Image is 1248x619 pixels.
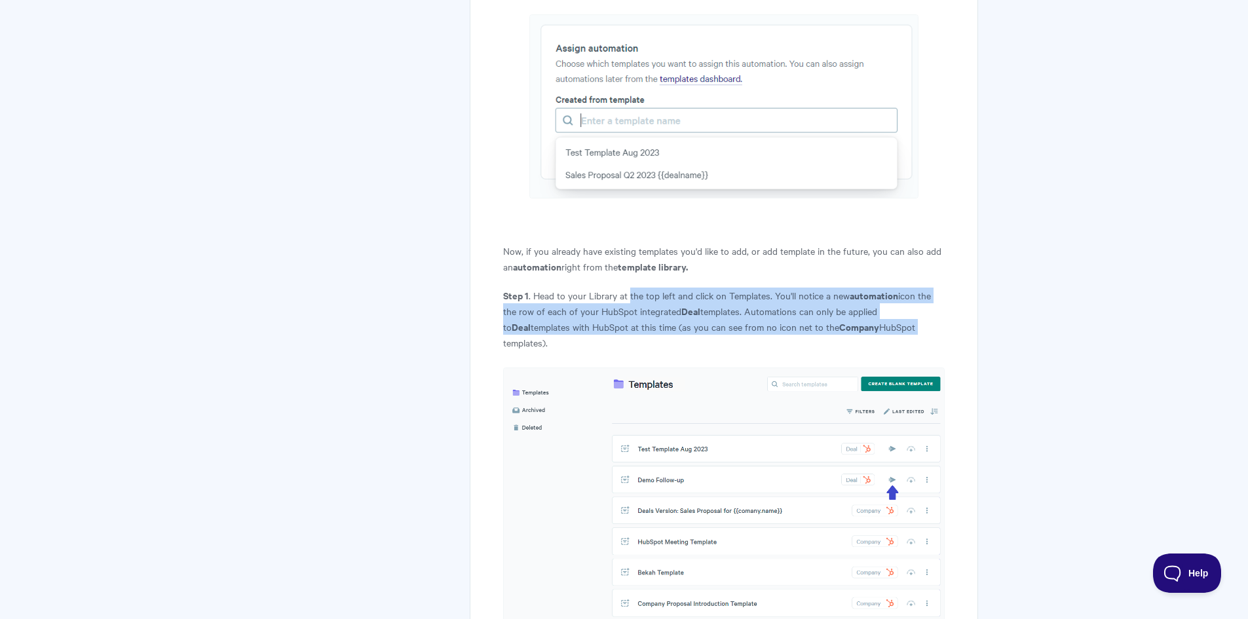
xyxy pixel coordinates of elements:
[503,288,529,302] strong: Step 1
[1153,553,1222,593] iframe: Toggle Customer Support
[512,320,531,333] strong: Deal
[513,259,561,273] strong: automation
[503,243,944,274] p: Now, if you already have existing templates you'd like to add, or add template in the future, you...
[618,259,688,273] strong: template library.
[503,288,944,350] p: . Head to your Library at the top left and click on Templates. You'll notice a new icon the the r...
[850,288,898,302] strong: automation
[839,320,879,333] strong: Company
[681,304,700,318] strong: Deal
